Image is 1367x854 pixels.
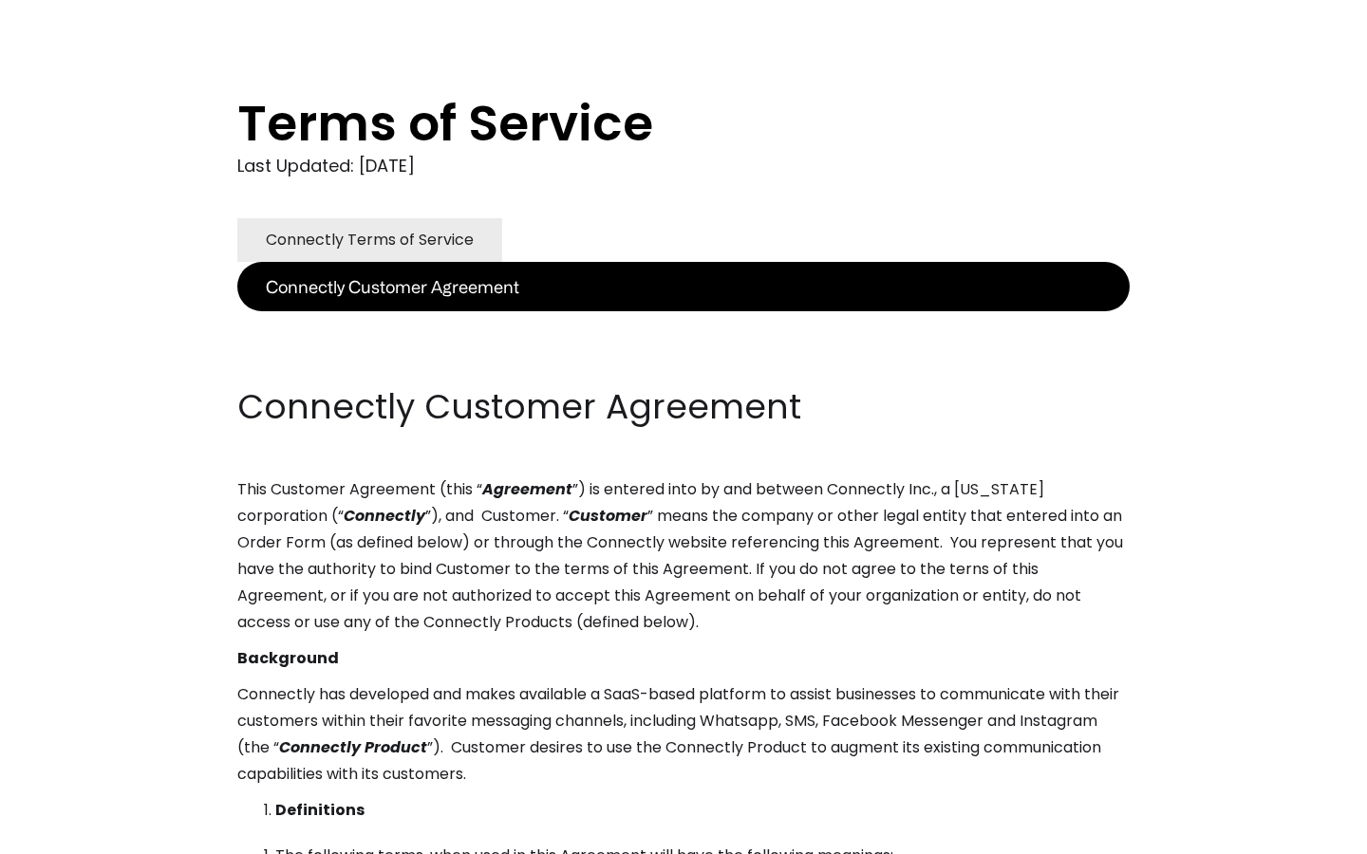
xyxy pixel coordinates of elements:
[279,736,427,758] em: Connectly Product
[344,505,425,527] em: Connectly
[237,311,1130,338] p: ‍
[569,505,647,527] em: Customer
[237,152,1130,180] div: Last Updated: [DATE]
[237,347,1130,374] p: ‍
[237,383,1130,431] h2: Connectly Customer Agreement
[237,95,1054,152] h1: Terms of Service
[266,273,519,300] div: Connectly Customer Agreement
[237,647,339,669] strong: Background
[38,821,114,847] ul: Language list
[237,476,1130,636] p: This Customer Agreement (this “ ”) is entered into by and between Connectly Inc., a [US_STATE] co...
[275,799,365,821] strong: Definitions
[482,478,572,500] em: Agreement
[266,227,474,253] div: Connectly Terms of Service
[237,681,1130,788] p: Connectly has developed and makes available a SaaS-based platform to assist businesses to communi...
[19,819,114,847] aside: Language selected: English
